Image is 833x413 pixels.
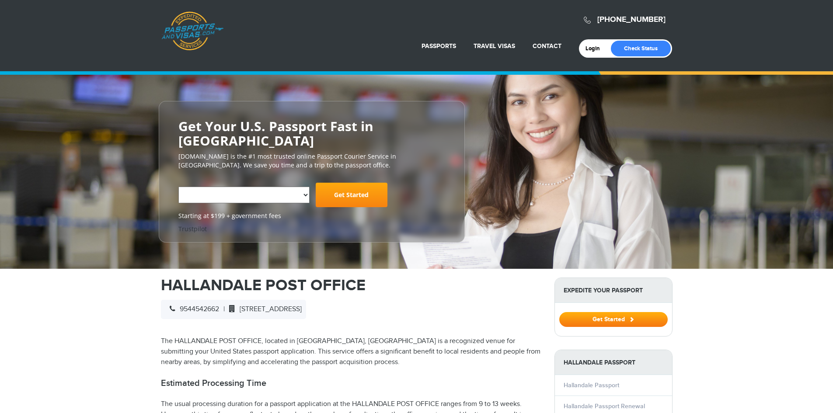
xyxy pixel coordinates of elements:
[559,316,668,323] a: Get Started
[161,11,223,51] a: Passports & [DOMAIN_NAME]
[161,336,541,368] p: The HALLANDALE POST OFFICE, located in [GEOGRAPHIC_DATA], [GEOGRAPHIC_DATA] is a recognized venue...
[611,41,671,56] a: Check Status
[597,15,666,24] a: [PHONE_NUMBER]
[555,278,672,303] strong: Expedite Your Passport
[586,45,606,52] a: Login
[533,42,561,50] a: Contact
[422,42,456,50] a: Passports
[165,305,219,313] span: 9544542662
[161,300,306,319] div: |
[316,183,387,207] a: Get Started
[161,278,541,293] h1: HALLANDALE POST OFFICE
[225,305,302,313] span: [STREET_ADDRESS]
[178,212,445,220] span: Starting at $199 + government fees
[178,119,445,148] h2: Get Your U.S. Passport Fast in [GEOGRAPHIC_DATA]
[555,350,672,375] strong: Hallandale Passport
[161,378,541,389] h2: Estimated Processing Time
[178,152,445,170] p: [DOMAIN_NAME] is the #1 most trusted online Passport Courier Service in [GEOGRAPHIC_DATA]. We sav...
[564,382,619,389] a: Hallandale Passport
[559,312,668,327] button: Get Started
[178,225,207,233] a: Trustpilot
[474,42,515,50] a: Travel Visas
[564,403,645,410] a: Hallandale Passport Renewal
